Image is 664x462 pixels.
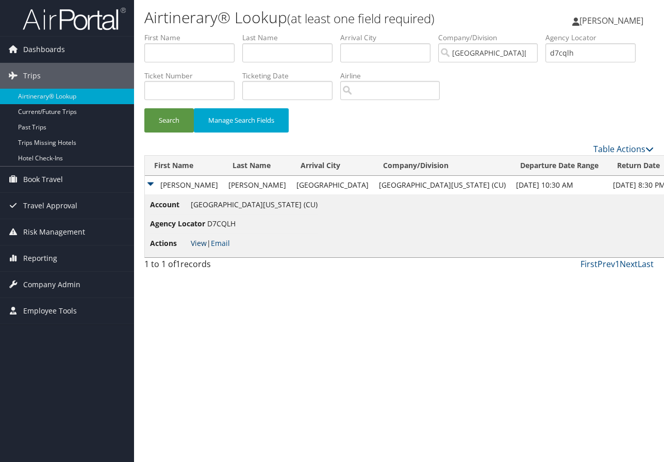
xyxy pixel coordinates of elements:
small: (at least one field required) [287,10,435,27]
label: Arrival City [340,32,438,43]
a: Last [638,258,654,270]
a: 1 [615,258,620,270]
td: [PERSON_NAME] [223,176,291,194]
a: First [580,258,597,270]
div: 1 to 1 of records [144,258,260,275]
button: Search [144,108,194,133]
span: Dashboards [23,37,65,62]
td: [GEOGRAPHIC_DATA][US_STATE] (CU) [374,176,511,194]
span: Account [150,199,189,210]
label: Company/Division [438,32,545,43]
h1: Airtinerary® Lookup [144,7,484,28]
span: Actions [150,238,189,249]
span: Travel Approval [23,193,77,219]
img: airportal-logo.png [23,7,126,31]
span: Trips [23,63,41,89]
a: Prev [597,258,615,270]
a: [PERSON_NAME] [572,5,654,36]
label: Ticketing Date [242,71,340,81]
span: Employee Tools [23,298,77,324]
a: Next [620,258,638,270]
a: Table Actions [593,143,654,155]
th: Company/Division [374,156,511,176]
label: Airline [340,71,447,81]
label: Ticket Number [144,71,242,81]
td: [DATE] 10:30 AM [511,176,608,194]
span: D7CQLH [207,219,236,228]
th: Departure Date Range: activate to sort column ascending [511,156,608,176]
span: Book Travel [23,167,63,192]
td: [PERSON_NAME] [145,176,223,194]
span: 1 [176,258,180,270]
th: Last Name: activate to sort column ascending [223,156,291,176]
span: | [191,238,230,248]
span: Risk Management [23,219,85,245]
span: Agency Locator [150,218,205,229]
th: Arrival City: activate to sort column ascending [291,156,374,176]
label: First Name [144,32,242,43]
label: Last Name [242,32,340,43]
th: First Name: activate to sort column ascending [145,156,223,176]
span: [PERSON_NAME] [579,15,643,26]
a: View [191,238,207,248]
a: Email [211,238,230,248]
td: [GEOGRAPHIC_DATA] [291,176,374,194]
label: Agency Locator [545,32,643,43]
span: Company Admin [23,272,80,298]
span: [GEOGRAPHIC_DATA][US_STATE] (CU) [191,200,318,209]
span: Reporting [23,245,57,271]
button: Manage Search Fields [194,108,289,133]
